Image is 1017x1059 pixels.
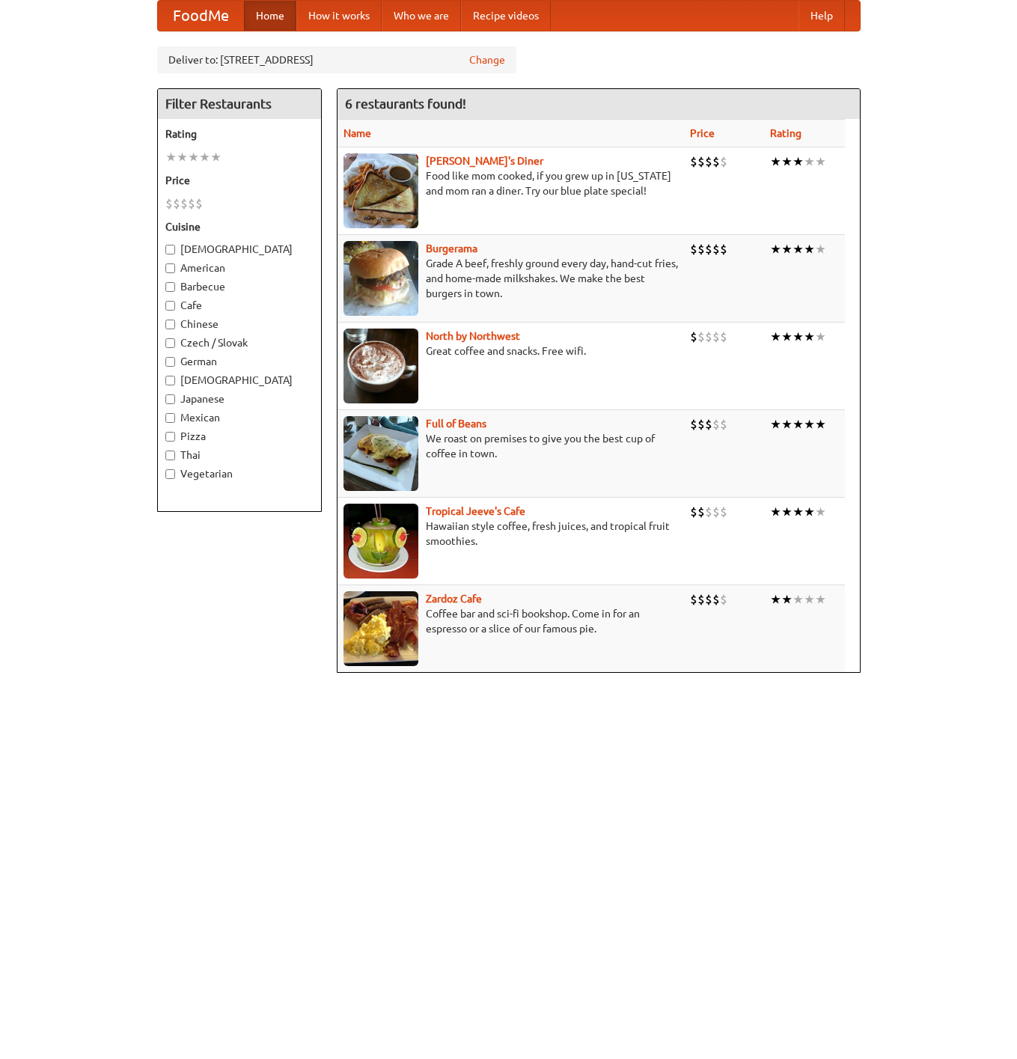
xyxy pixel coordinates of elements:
[165,357,175,367] input: German
[158,89,321,119] h4: Filter Restaurants
[712,153,720,170] li: $
[165,263,175,273] input: American
[712,329,720,345] li: $
[804,416,815,433] li: ★
[792,241,804,257] li: ★
[165,298,314,313] label: Cafe
[173,195,180,212] li: $
[343,606,678,636] p: Coffee bar and sci-fi bookshop. Come in for an espresso or a slice of our famous pie.
[343,329,418,403] img: north.jpg
[770,504,781,520] li: ★
[343,153,418,228] img: sallys.jpg
[720,241,727,257] li: $
[165,279,314,294] label: Barbecue
[165,301,175,311] input: Cafe
[720,329,727,345] li: $
[792,416,804,433] li: ★
[720,504,727,520] li: $
[157,46,516,73] div: Deliver to: [STREET_ADDRESS]
[165,320,175,329] input: Chinese
[165,195,173,212] li: $
[461,1,551,31] a: Recipe videos
[165,466,314,481] label: Vegetarian
[426,593,482,605] a: Zardoz Cafe
[195,195,203,212] li: $
[705,504,712,520] li: $
[177,149,188,165] li: ★
[815,241,826,257] li: ★
[343,519,678,549] p: Hawaiian style coffee, fresh juices, and tropical fruit smoothies.
[165,376,175,385] input: [DEMOGRAPHIC_DATA]
[781,241,792,257] li: ★
[705,153,712,170] li: $
[165,317,314,332] label: Chinese
[770,416,781,433] li: ★
[781,153,792,170] li: ★
[165,149,177,165] li: ★
[426,155,543,167] a: [PERSON_NAME]'s Diner
[690,127,715,139] a: Price
[690,504,697,520] li: $
[165,126,314,141] h5: Rating
[165,429,314,444] label: Pizza
[697,329,705,345] li: $
[343,168,678,198] p: Food like mom cooked, if you grew up in [US_STATE] and mom ran a diner. Try our blue plate special!
[770,591,781,608] li: ★
[804,504,815,520] li: ★
[343,591,418,666] img: zardoz.jpg
[165,173,314,188] h5: Price
[815,329,826,345] li: ★
[697,416,705,433] li: $
[426,505,525,517] a: Tropical Jeeve's Cafe
[426,330,520,342] b: North by Northwest
[345,97,466,111] ng-pluralize: 6 restaurants found!
[804,153,815,170] li: ★
[690,329,697,345] li: $
[697,241,705,257] li: $
[180,195,188,212] li: $
[815,153,826,170] li: ★
[343,431,678,461] p: We roast on premises to give you the best cup of coffee in town.
[712,416,720,433] li: $
[804,329,815,345] li: ★
[792,329,804,345] li: ★
[690,591,697,608] li: $
[705,329,712,345] li: $
[712,591,720,608] li: $
[770,127,801,139] a: Rating
[343,504,418,579] img: jeeves.jpg
[690,241,697,257] li: $
[815,591,826,608] li: ★
[792,591,804,608] li: ★
[382,1,461,31] a: Who we are
[165,410,314,425] label: Mexican
[165,245,175,254] input: [DEMOGRAPHIC_DATA]
[705,241,712,257] li: $
[712,504,720,520] li: $
[792,153,804,170] li: ★
[343,127,371,139] a: Name
[188,195,195,212] li: $
[712,241,720,257] li: $
[199,149,210,165] li: ★
[720,591,727,608] li: $
[770,329,781,345] li: ★
[343,344,678,358] p: Great coffee and snacks. Free wifi.
[770,241,781,257] li: ★
[158,1,244,31] a: FoodMe
[165,469,175,479] input: Vegetarian
[781,416,792,433] li: ★
[343,256,678,301] p: Grade A beef, freshly ground every day, hand-cut fries, and home-made milkshakes. We make the bes...
[770,153,781,170] li: ★
[781,329,792,345] li: ★
[781,591,792,608] li: ★
[165,391,314,406] label: Japanese
[690,416,697,433] li: $
[705,591,712,608] li: $
[426,242,477,254] a: Burgerama
[705,416,712,433] li: $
